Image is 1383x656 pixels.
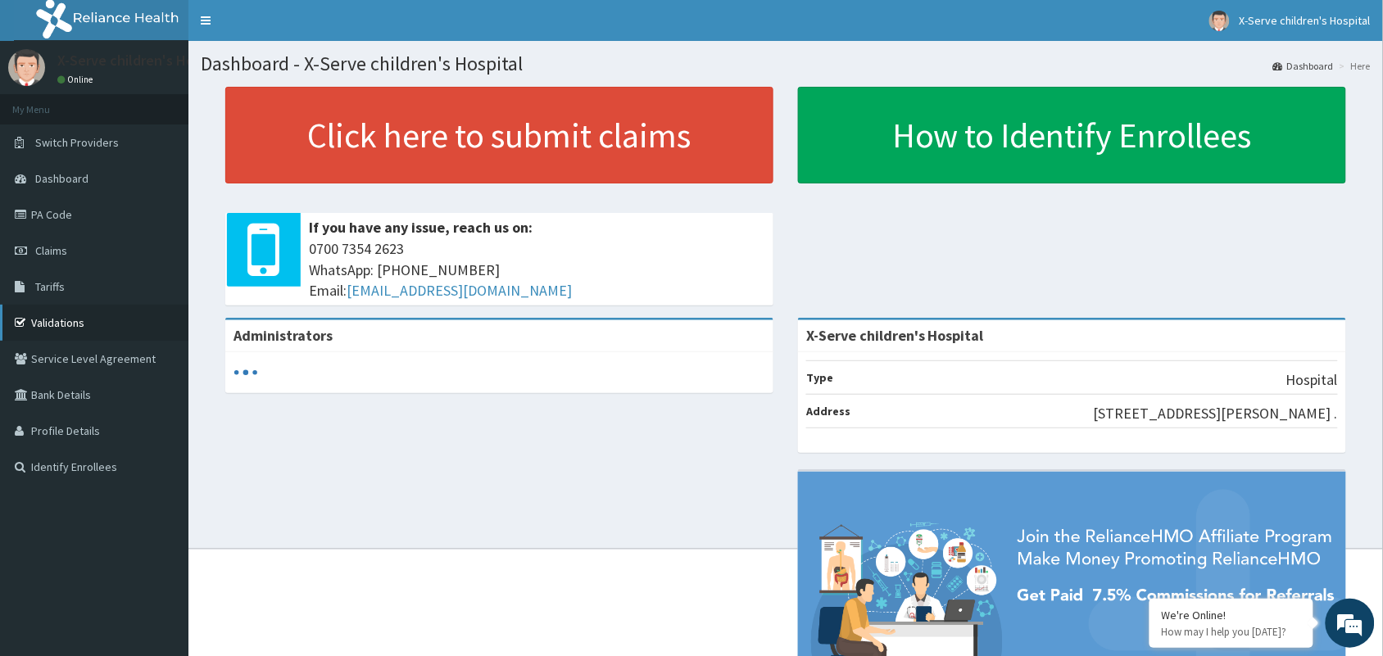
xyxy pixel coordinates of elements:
a: Click here to submit claims [225,87,773,183]
div: Chat with us now [85,92,275,113]
p: [STREET_ADDRESS][PERSON_NAME] . [1094,403,1338,424]
span: Tariffs [35,279,65,294]
a: How to Identify Enrollees [798,87,1346,183]
span: X-Serve children's Hospital [1240,13,1371,28]
span: Switch Providers [35,135,119,150]
a: Dashboard [1273,59,1334,73]
span: Claims [35,243,67,258]
b: Type [806,370,833,385]
a: Online [57,74,97,85]
p: How may I help you today? [1162,625,1301,639]
p: X-Serve children's Hospital [57,53,230,68]
span: We're online! [95,206,226,372]
a: [EMAIL_ADDRESS][DOMAIN_NAME] [347,281,572,300]
b: Address [806,404,850,418]
span: Dashboard [35,171,88,186]
h1: Dashboard - X-Serve children's Hospital [201,53,1371,75]
img: User Image [1209,11,1230,31]
b: If you have any issue, reach us on: [309,218,533,237]
strong: X-Serve children's Hospital [806,326,984,345]
div: We're Online! [1162,608,1301,622]
div: Minimize live chat window [269,8,308,48]
img: User Image [8,49,45,86]
svg: audio-loading [234,360,258,385]
b: Administrators [234,326,333,345]
li: Here [1335,59,1371,73]
textarea: Type your message and hit 'Enter' [8,447,312,504]
p: Hospital [1286,369,1338,391]
span: 0700 7354 2623 WhatsApp: [PHONE_NUMBER] Email: [309,238,765,301]
img: d_794563401_company_1708531726252_794563401 [30,82,66,123]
